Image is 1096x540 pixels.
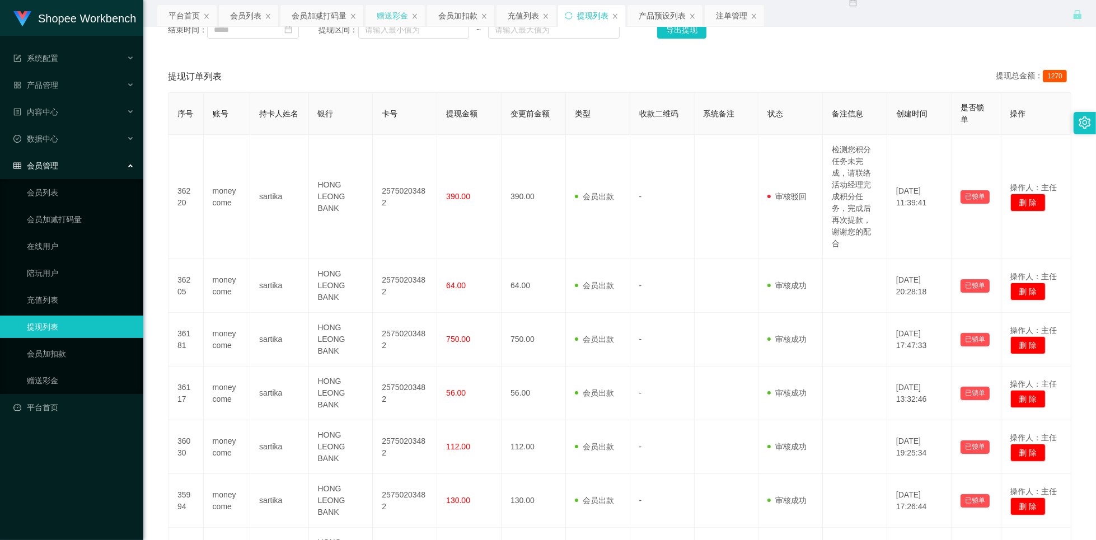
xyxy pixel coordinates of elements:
[168,24,207,36] span: 结束时间：
[168,5,200,26] div: 平台首页
[823,135,887,259] td: 检测您积分任务未完成，请联络活动经理完成积分任务，完成后再次提款，谢谢您的配合
[204,474,251,528] td: money come
[250,135,308,259] td: sartika
[1043,70,1067,82] span: 1270
[961,440,990,454] button: 已锁单
[716,5,747,26] div: 注单管理
[508,5,539,26] div: 充值列表
[204,367,251,420] td: money come
[382,109,397,118] span: 卡号
[639,192,642,201] span: -
[767,335,807,344] span: 审核成功
[832,109,863,118] span: 备注信息
[373,135,437,259] td: 25750203482
[1010,194,1046,212] button: 删 除
[575,192,614,201] span: 会员出款
[896,109,928,118] span: 创建时间
[887,259,952,313] td: [DATE] 20:28:18
[309,259,373,313] td: HONG LEONG BANK
[318,109,334,118] span: 银行
[704,109,735,118] span: 系统备注
[284,26,292,34] i: 图标: calendar
[575,335,614,344] span: 会员出款
[502,474,566,528] td: 130.00
[446,109,477,118] span: 提现金额
[13,108,21,116] i: 图标: profile
[292,5,346,26] div: 会员加减打码量
[1010,497,1046,515] button: 删 除
[639,109,678,118] span: 收款二维码
[577,5,608,26] div: 提现列表
[13,396,134,419] a: 图标: dashboard平台首页
[203,13,210,20] i: 图标: close
[309,135,373,259] td: HONG LEONG BANK
[1010,379,1057,388] span: 操作人：主任
[542,13,549,20] i: 图标: close
[204,135,251,259] td: money come
[168,259,204,313] td: 36205
[767,388,807,397] span: 审核成功
[565,12,573,20] i: 图标: sync
[767,496,807,505] span: 审核成功
[1079,116,1091,129] i: 图标: setting
[446,442,470,451] span: 112.00
[27,181,134,204] a: 会员列表
[309,420,373,474] td: HONG LEONG BANK
[1010,326,1057,335] span: 操作人：主任
[887,367,952,420] td: [DATE] 13:32:46
[639,281,642,290] span: -
[446,335,470,344] span: 750.00
[250,259,308,313] td: sartika
[27,289,134,311] a: 充值列表
[13,11,31,27] img: logo.9652507e.png
[639,335,642,344] span: -
[168,313,204,367] td: 36181
[502,367,566,420] td: 56.00
[373,420,437,474] td: 25750203482
[961,103,984,124] span: 是否锁单
[446,388,466,397] span: 56.00
[1010,336,1046,354] button: 删 除
[887,313,952,367] td: [DATE] 17:47:33
[639,442,642,451] span: -
[27,235,134,257] a: 在线用户
[13,13,136,22] a: Shopee Workbench
[438,5,477,26] div: 会员加扣款
[168,135,204,259] td: 36220
[657,21,706,39] button: 导出提现
[204,259,251,313] td: money come
[230,5,261,26] div: 会员列表
[358,21,469,39] input: 请输入最小值为
[13,54,21,62] i: 图标: form
[213,109,228,118] span: 账号
[177,109,193,118] span: 序号
[1010,272,1057,281] span: 操作人：主任
[469,24,488,36] span: ~
[575,388,614,397] span: 会员出款
[751,13,757,20] i: 图标: close
[13,107,58,116] span: 内容中心
[446,192,470,201] span: 390.00
[639,5,686,26] div: 产品预设列表
[13,161,58,170] span: 会员管理
[373,367,437,420] td: 25750203482
[996,70,1071,83] div: 提现总金额：
[481,13,488,20] i: 图标: close
[411,13,418,20] i: 图标: close
[510,109,550,118] span: 变更前金额
[168,70,222,83] span: 提现订单列表
[446,281,466,290] span: 64.00
[250,420,308,474] td: sartika
[13,54,58,63] span: 系统配置
[319,24,358,36] span: 提现区间：
[575,442,614,451] span: 会员出款
[446,496,470,505] span: 130.00
[259,109,298,118] span: 持卡人姓名
[27,316,134,338] a: 提现列表
[27,342,134,365] a: 会员加扣款
[204,313,251,367] td: money come
[38,1,136,36] h1: Shopee Workbench
[887,420,952,474] td: [DATE] 19:25:34
[1010,283,1046,300] button: 删 除
[250,367,308,420] td: sartika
